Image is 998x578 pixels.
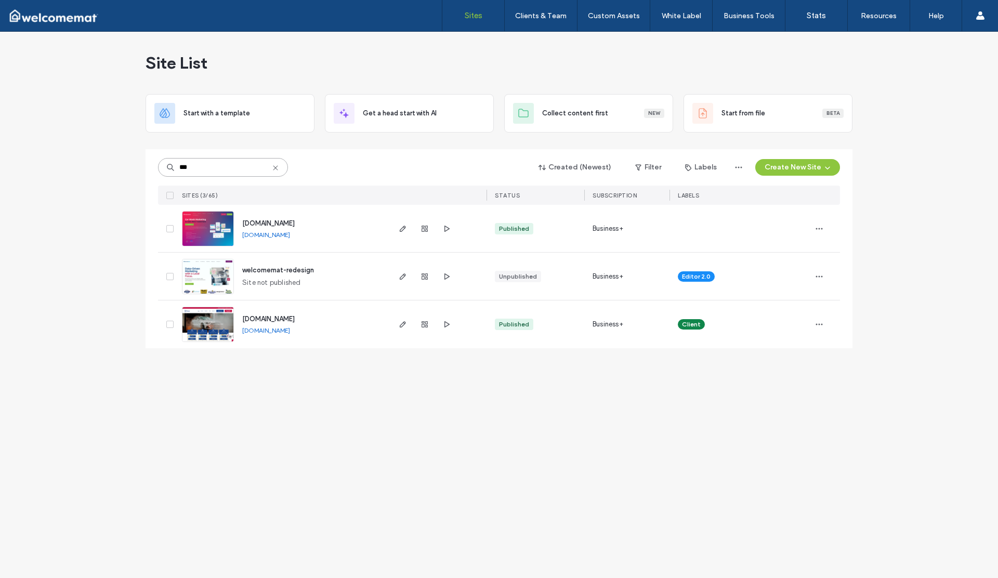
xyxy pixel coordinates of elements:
[499,272,537,281] div: Unpublished
[593,192,637,199] span: SUBSCRIPTION
[721,108,765,119] span: Start from file
[807,11,826,20] label: Stats
[242,231,290,239] a: [DOMAIN_NAME]
[724,11,774,20] label: Business Tools
[593,319,623,330] span: Business+
[928,11,944,20] label: Help
[593,271,623,282] span: Business+
[515,11,567,20] label: Clients & Team
[542,108,608,119] span: Collect content first
[682,320,701,329] span: Client
[499,224,529,233] div: Published
[325,94,494,133] div: Get a head start with AI
[676,159,726,176] button: Labels
[684,94,852,133] div: Start from fileBeta
[146,52,207,73] span: Site List
[242,315,295,323] a: [DOMAIN_NAME]
[499,320,529,329] div: Published
[822,109,844,118] div: Beta
[242,326,290,334] a: [DOMAIN_NAME]
[242,219,295,227] a: [DOMAIN_NAME]
[182,192,218,199] span: SITES (3/65)
[588,11,640,20] label: Custom Assets
[242,278,301,288] span: Site not published
[682,272,711,281] span: Editor 2.0
[861,11,897,20] label: Resources
[644,109,664,118] div: New
[465,11,482,20] label: Sites
[504,94,673,133] div: Collect content firstNew
[593,224,623,234] span: Business+
[755,159,840,176] button: Create New Site
[363,108,437,119] span: Get a head start with AI
[662,11,701,20] label: White Label
[495,192,520,199] span: STATUS
[24,7,45,17] span: Help
[183,108,250,119] span: Start with a template
[146,94,314,133] div: Start with a template
[530,159,621,176] button: Created (Newest)
[625,159,672,176] button: Filter
[678,192,699,199] span: LABELS
[242,266,314,274] a: welcomemat-redesign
